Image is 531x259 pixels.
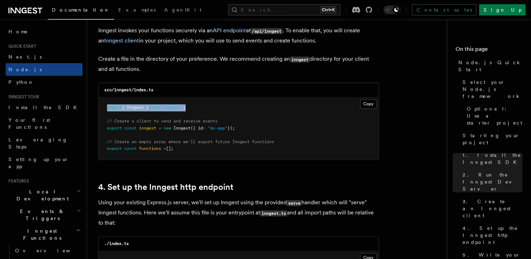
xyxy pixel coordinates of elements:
[213,27,246,34] a: API endpoint
[6,94,39,100] span: Inngest tour
[460,195,523,222] a: 3. Create an Inngest client
[98,182,233,192] a: 4. Set up the Inngest http endpoint
[149,105,159,110] span: from
[161,105,183,110] span: "inngest"
[15,248,87,253] span: Overview
[360,99,377,108] button: Copy
[173,126,191,131] span: Inngest
[287,200,301,206] code: serve
[8,79,34,85] span: Python
[139,126,156,131] span: inngest
[460,222,523,248] a: 4. Set up the Inngest http endpoint
[8,117,50,130] span: Your first Functions
[6,208,77,222] span: Events & Triggers
[463,225,523,246] span: 4. Set up the Inngest http endpoint
[6,153,82,173] a: Setting up your app
[460,76,523,102] a: Select your Node.js framework
[160,2,206,19] a: AgentKit
[460,168,523,195] a: 2. Run the Inngest Dev Server
[458,59,523,73] span: Node.js Quick Start
[464,102,523,129] a: Optional: Use a starter project
[463,132,523,146] span: Starting your project
[191,126,203,131] span: ({ id
[456,56,523,76] a: Node.js Quick Start
[114,2,160,19] a: Examples
[12,244,82,257] a: Overview
[124,126,137,131] span: const
[122,105,149,110] span: { Inngest }
[8,54,42,60] span: Next.js
[139,146,161,151] span: functions
[8,28,28,35] span: Home
[118,7,156,13] span: Examples
[98,26,379,46] p: Inngest invokes your functions securely via an at . To enable that, you will create an in your pr...
[6,178,29,184] span: Features
[164,7,201,13] span: AgentKit
[463,171,523,192] span: 2. Run the Inngest Dev Server
[107,146,122,151] span: export
[463,198,523,219] span: 3. Create an Inngest client
[107,139,274,144] span: // Create an empty array where we'll export future Inngest functions
[6,225,82,244] button: Inngest Functions
[6,133,82,153] a: Leveraging Steps
[8,157,69,169] span: Setting up your app
[463,152,523,166] span: 1. Install the Inngest SDK
[6,51,82,63] a: Next.js
[227,126,235,131] span: });
[107,105,122,110] span: import
[48,2,114,20] a: Documentation
[412,4,476,15] a: Contact sales
[164,146,166,151] span: =
[460,149,523,168] a: 1. Install the Inngest SDK
[6,227,76,241] span: Inngest Functions
[52,7,110,13] span: Documentation
[384,6,400,14] button: Toggle dark mode
[320,6,336,13] kbd: Ctrl+K
[6,205,82,225] button: Events & Triggers
[8,137,68,150] span: Leveraging Steps
[6,63,82,76] a: Node.js
[107,126,122,131] span: export
[98,54,379,74] p: Create a file in the directory of your preference. We recommend creating an directory for your cl...
[456,45,523,56] h4: On this page
[124,146,137,151] span: const
[8,105,81,110] span: Install the SDK
[8,67,42,72] span: Node.js
[203,126,205,131] span: :
[228,4,340,15] button: Search...Ctrl+K
[251,28,283,34] code: /api/inngest
[6,101,82,114] a: Install the SDK
[6,25,82,38] a: Home
[6,188,77,202] span: Local Development
[6,114,82,133] a: Your first Functions
[290,57,310,62] code: inngest
[463,79,523,100] span: Select your Node.js framework
[104,87,153,92] code: src/inngest/index.ts
[166,146,173,151] span: [];
[98,198,379,228] p: Using your existing Express.js server, we'll set up Inngest using the provided handler which will...
[6,76,82,88] a: Python
[104,241,129,246] code: ./index.ts
[104,37,139,44] a: Inngest client
[467,105,523,126] span: Optional: Use a starter project
[460,129,523,149] a: Starting your project
[6,185,82,205] button: Local Development
[208,126,227,131] span: "my-app"
[479,4,525,15] a: Sign Up
[260,210,287,216] code: inngest.ts
[6,44,36,49] span: Quick start
[107,119,218,124] span: // Create a client to send and receive events
[183,105,186,110] span: ;
[164,126,171,131] span: new
[159,126,161,131] span: =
